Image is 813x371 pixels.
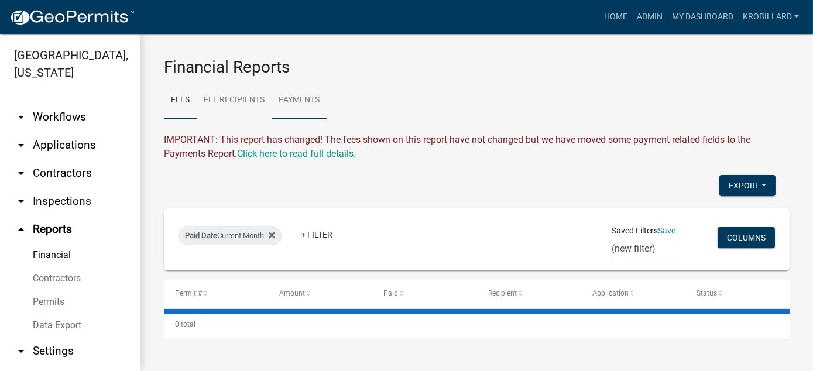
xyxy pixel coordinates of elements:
[738,6,804,28] a: krobillard
[488,289,517,297] span: Recipient
[592,289,629,297] span: Application
[178,226,282,245] div: Current Month
[14,194,28,208] i: arrow_drop_down
[268,280,372,308] datatable-header-cell: Amount
[291,224,342,245] a: + Filter
[175,289,202,297] span: Permit #
[658,226,675,235] a: Save
[697,289,717,297] span: Status
[632,6,667,28] a: Admin
[612,225,658,237] span: Saved Filters
[581,280,685,308] datatable-header-cell: Application
[197,82,272,119] a: Fee Recipients
[279,289,305,297] span: Amount
[719,175,776,196] button: Export
[164,280,268,308] datatable-header-cell: Permit #
[237,148,356,159] a: Click here to read full details.
[14,222,28,236] i: arrow_drop_up
[14,110,28,124] i: arrow_drop_down
[14,344,28,358] i: arrow_drop_down
[384,289,399,297] span: Paid
[476,280,581,308] datatable-header-cell: Recipient
[372,280,476,308] datatable-header-cell: Paid
[718,227,775,248] button: Columns
[667,6,738,28] a: My Dashboard
[164,57,790,77] h3: Financial Reports
[272,82,327,119] a: Payments
[14,138,28,152] i: arrow_drop_down
[14,166,28,180] i: arrow_drop_down
[164,310,790,339] div: 0 total
[164,82,197,119] a: Fees
[237,148,356,159] wm-modal-confirm: Upcoming Changes to Daily Fees Report
[599,6,632,28] a: Home
[685,280,790,308] datatable-header-cell: Status
[164,133,790,161] div: IMPORTANT: This report has changed! The fees shown on this report have not changed but we have mo...
[185,231,217,240] span: Paid Date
